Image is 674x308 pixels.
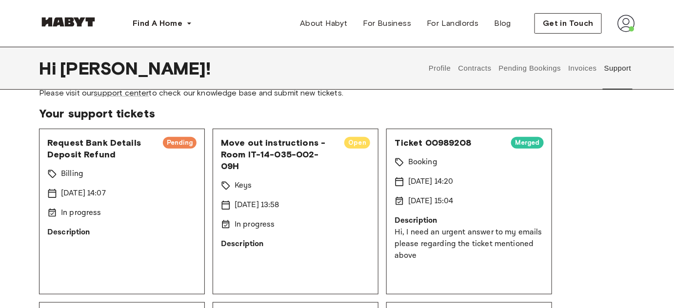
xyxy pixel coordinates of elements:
[61,168,83,180] p: Billing
[47,137,155,160] span: Request Bank Details Deposit Refund
[221,137,337,172] span: Move out instructions - Room IT-14-035-002-09H
[47,227,197,238] p: Description
[61,188,106,199] p: [DATE] 14:07
[535,13,602,34] button: Get in Touch
[133,18,182,29] span: Find A Home
[428,47,453,90] button: Profile
[292,14,355,33] a: About Habyt
[511,138,544,148] span: Merged
[39,58,60,78] span: Hi
[617,15,635,32] img: avatar
[125,14,200,33] button: Find A Home
[395,137,503,149] span: Ticket 00989208
[497,47,562,90] button: Pending Bookings
[61,207,101,219] p: In progress
[39,106,635,121] span: Your support tickets
[457,47,493,90] button: Contracts
[39,17,98,27] img: Habyt
[425,47,635,90] div: user profile tabs
[235,180,252,192] p: Keys
[408,176,454,188] p: [DATE] 14:20
[235,199,279,211] p: [DATE] 13:58
[427,18,478,29] span: For Landlords
[94,88,149,97] a: support center
[300,18,347,29] span: About Habyt
[408,195,454,207] p: [DATE] 15:04
[221,238,370,250] p: Description
[567,47,598,90] button: Invoices
[603,47,633,90] button: Support
[419,14,486,33] a: For Landlords
[163,138,197,148] span: Pending
[235,219,275,231] p: In progress
[356,14,419,33] a: For Business
[39,88,635,98] span: Please visit our to check our knowledge base and submit new tickets.
[395,227,544,262] p: Hi, I need an urgent answer to my emails please regarding the ticket mentioned above
[495,18,512,29] span: Blog
[543,18,594,29] span: Get in Touch
[487,14,519,33] a: Blog
[408,156,437,168] p: Booking
[344,138,370,148] span: Open
[395,215,544,227] p: Description
[363,18,412,29] span: For Business
[60,58,211,78] span: [PERSON_NAME] !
